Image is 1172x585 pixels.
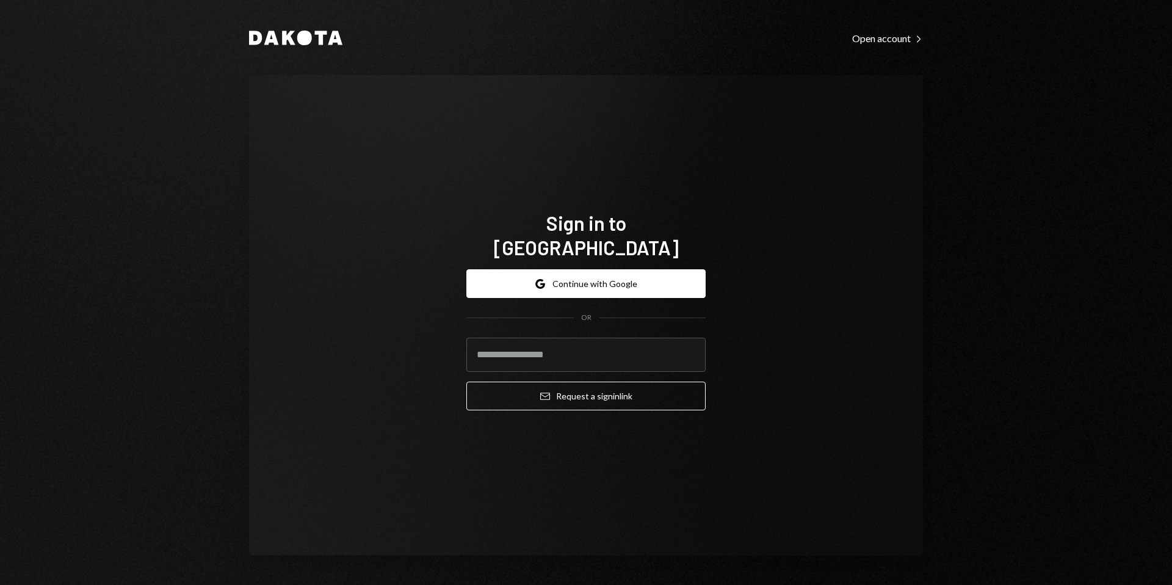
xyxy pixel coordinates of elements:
button: Continue with Google [466,269,706,298]
div: Open account [852,32,923,45]
button: Request a signinlink [466,382,706,410]
a: Open account [852,31,923,45]
div: OR [581,313,591,323]
h1: Sign in to [GEOGRAPHIC_DATA] [466,211,706,260]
